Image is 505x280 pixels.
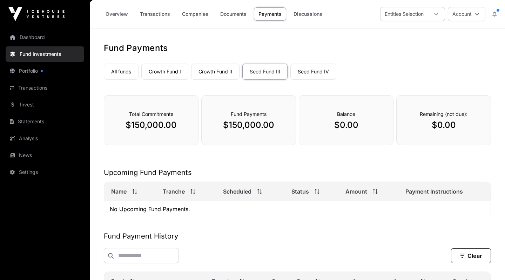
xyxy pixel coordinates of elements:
[291,187,309,196] span: Status
[223,187,251,196] span: Scheduled
[231,111,267,117] span: Fund Payments
[104,201,491,217] td: No Upcoming Fund Payments.
[451,248,491,263] button: Clear
[381,7,428,21] div: Entities Selection
[191,64,240,80] a: Growth Fund II
[216,7,251,21] a: Documents
[6,30,84,45] a: Dashboard
[104,43,491,54] h1: Fund Payments
[420,111,467,117] span: Remaining (not due):
[129,111,173,117] span: Total Commitments
[6,80,84,96] a: Transactions
[405,187,463,196] span: Payment Instructions
[104,231,491,241] h2: Fund Payment History
[345,187,367,196] span: Amount
[6,164,84,180] a: Settings
[6,114,84,129] a: Statements
[6,46,84,62] a: Fund Investments
[104,168,491,177] h2: Upcoming Fund Payments
[118,119,184,131] p: $150,000.00
[104,64,139,80] a: All funds
[411,119,477,131] p: $0.00
[289,7,327,21] a: Discussions
[177,7,213,21] a: Companies
[6,63,84,79] a: Portfolio
[337,111,355,117] span: Balance
[254,7,286,21] a: Payments
[290,64,336,80] a: Seed Fund IV
[135,7,175,21] a: Transactions
[111,187,127,196] span: Name
[242,64,288,80] a: Seed Fund III
[101,7,133,21] a: Overview
[163,187,185,196] span: Tranche
[470,246,505,280] iframe: Chat Widget
[6,148,84,163] a: News
[6,97,84,112] a: Invest
[448,7,485,21] button: Account
[313,119,379,131] p: $0.00
[141,64,188,80] a: Growth Fund I
[8,7,65,21] img: Icehouse Ventures Logo
[216,119,282,131] p: $150,000.00
[6,131,84,146] a: Analysis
